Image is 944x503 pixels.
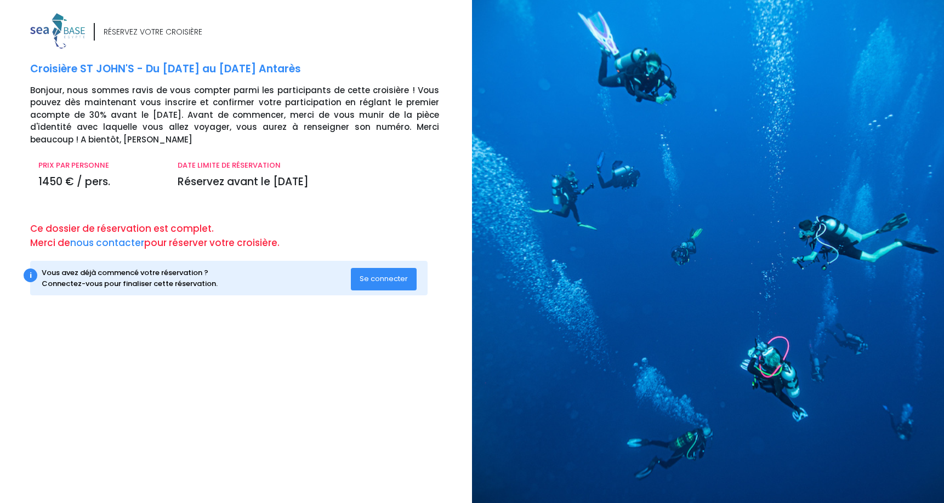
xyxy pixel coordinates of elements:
[30,13,85,49] img: logo_color1.png
[178,160,439,171] p: DATE LIMITE DE RÉSERVATION
[38,160,161,171] p: PRIX PAR PERSONNE
[178,174,439,190] p: Réservez avant le [DATE]
[24,268,37,282] div: i
[70,236,144,249] a: nous contacter
[30,61,464,77] p: Croisière ST JOHN'S - Du [DATE] au [DATE] Antarès
[30,222,464,250] p: Ce dossier de réservation est complet. Merci de pour réserver votre croisière.
[30,84,464,146] p: Bonjour, nous sommes ravis de vous compter parmi les participants de cette croisière ! Vous pouve...
[360,273,408,284] span: Se connecter
[42,267,351,289] div: Vous avez déjà commencé votre réservation ? Connectez-vous pour finaliser cette réservation.
[351,268,417,290] button: Se connecter
[38,174,161,190] p: 1450 € / pers.
[351,274,417,283] a: Se connecter
[104,26,202,38] div: RÉSERVEZ VOTRE CROISIÈRE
